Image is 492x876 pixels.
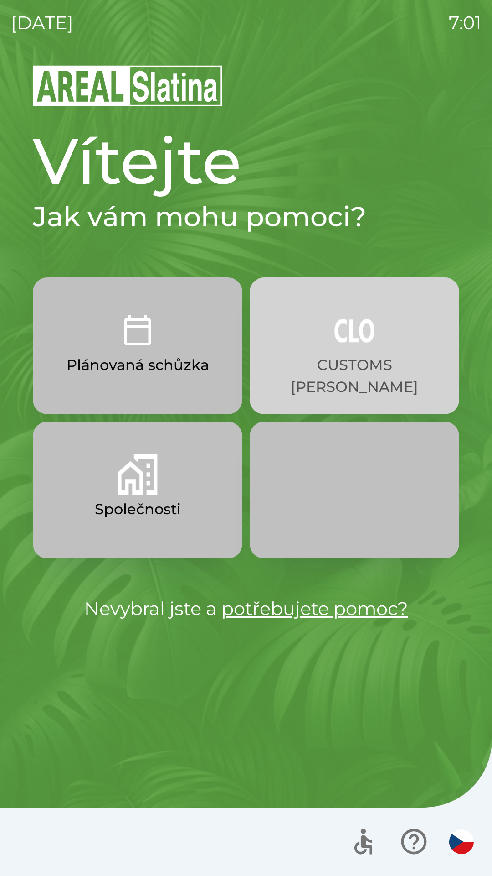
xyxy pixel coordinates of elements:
p: Nevybral jste a [33,595,459,622]
img: 0ea463ad-1074-4378-bee6-aa7a2f5b9440.png [118,310,158,350]
p: Plánovaná schůzka [67,354,209,376]
p: CUSTOMS [PERSON_NAME] [272,354,437,398]
button: Plánovaná schůzka [33,277,242,414]
img: cs flag [449,829,474,854]
p: 7:01 [449,9,481,36]
p: [DATE] [11,9,73,36]
img: Logo [33,64,459,108]
button: Společnosti [33,422,242,558]
img: 889875ac-0dea-4846-af73-0927569c3e97.png [334,310,374,350]
h1: Vítejte [33,122,459,200]
a: potřebujete pomoc? [221,597,408,620]
button: CUSTOMS [PERSON_NAME] [250,277,459,414]
img: 58b4041c-2a13-40f9-aad2-b58ace873f8c.png [118,454,158,495]
p: Společnosti [95,498,181,520]
h2: Jak vám mohu pomoci? [33,200,459,234]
